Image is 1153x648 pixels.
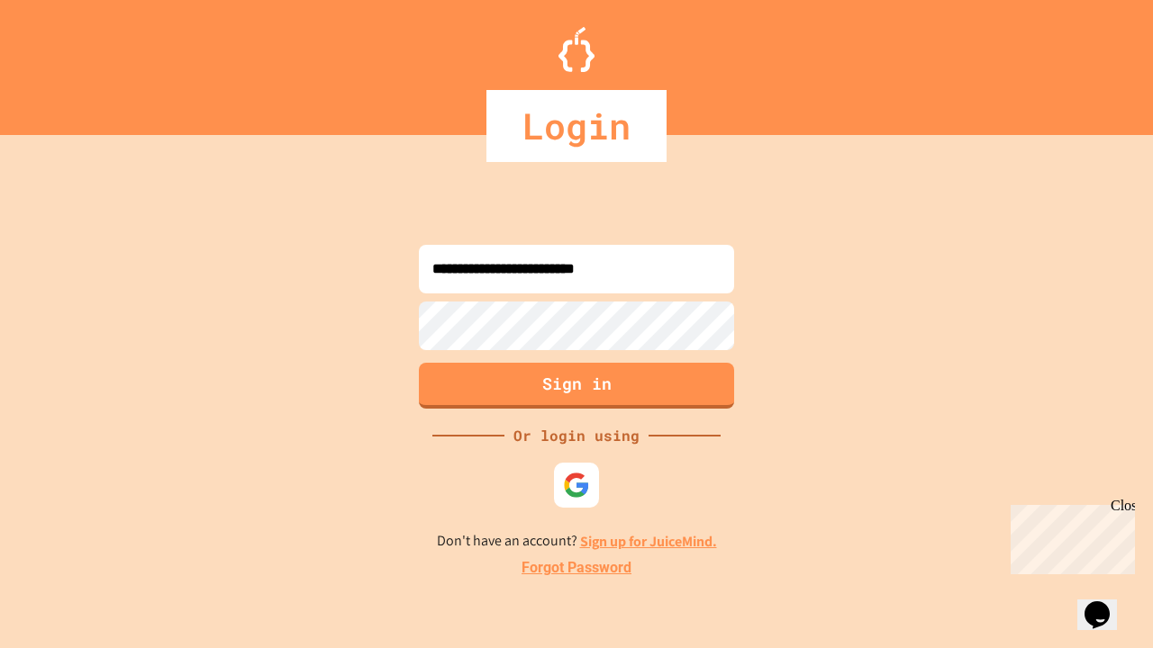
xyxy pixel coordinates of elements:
a: Forgot Password [522,557,631,579]
iframe: chat widget [1077,576,1135,630]
button: Sign in [419,363,734,409]
p: Don't have an account? [437,530,717,553]
div: Login [486,90,667,162]
iframe: chat widget [1003,498,1135,574]
a: Sign up for JuiceMind. [580,532,717,551]
img: google-icon.svg [563,472,590,499]
div: Chat with us now!Close [7,7,124,114]
div: Or login using [504,425,649,446]
img: Logo.svg [558,27,595,72]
